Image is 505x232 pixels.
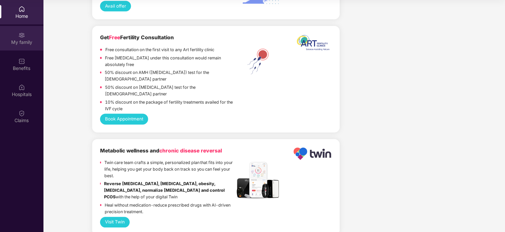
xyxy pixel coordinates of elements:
[100,148,222,154] b: Metabolic wellness and
[100,217,130,228] button: Visit Twin
[105,84,235,98] p: 50% discount on [MEDICAL_DATA] test for the [DEMOGRAPHIC_DATA] partner
[235,47,281,76] img: ART%20Fertility.png
[105,70,235,83] p: 50% discount on AMH ([MEDICAL_DATA]) test for the [DEMOGRAPHIC_DATA] partner
[293,34,332,55] img: ART%20logo%20printable%20jpg.jpg
[105,202,235,215] p: Heal without medication-reduce prescribed drugs with AI-driven precision treatment.
[104,160,235,179] p: Twin care team crafts a simple, personalized plan that fits into your life, helping you get your ...
[18,32,25,39] img: svg+xml;base64,PHN2ZyB3aWR0aD0iMjAiIGhlaWdodD0iMjAiIHZpZXdCb3g9IjAgMCAyMCAyMCIgZmlsbD0ibm9uZSIgeG...
[105,55,235,68] p: Free [MEDICAL_DATA] under this consultation would remain absolutely free
[159,148,222,154] span: chronic disease reversal
[105,47,214,53] p: Free consultation on the first visit to any Art fertility clinic
[18,110,25,117] img: svg+xml;base64,PHN2ZyBpZD0iQ2xhaW0iIHhtbG5zPSJodHRwOi8vd3d3LnczLm9yZy8yMDAwL3N2ZyIgd2lkdGg9IjIwIi...
[104,182,225,200] strong: Reverse [MEDICAL_DATA], [MEDICAL_DATA], obesity, [MEDICAL_DATA], normalize [MEDICAL_DATA] and con...
[18,6,25,13] img: svg+xml;base64,PHN2ZyBpZD0iSG9tZSIgeG1sbnM9Imh0dHA6Ly93d3cudzMub3JnLzIwMDAvc3ZnIiB3aWR0aD0iMjAiIG...
[105,99,235,113] p: 10% discount on the package of fertility treatments availed for the IVF cycle
[109,35,120,41] span: Free
[100,1,131,12] button: Avail offer
[100,35,174,41] b: Get Fertility Consultation
[235,160,281,201] img: Header.jpg
[293,147,332,161] img: Logo.png
[100,114,148,124] button: Book Appointment
[18,58,25,65] img: svg+xml;base64,PHN2ZyBpZD0iQmVuZWZpdHMiIHhtbG5zPSJodHRwOi8vd3d3LnczLm9yZy8yMDAwL3N2ZyIgd2lkdGg9Ij...
[18,84,25,91] img: svg+xml;base64,PHN2ZyBpZD0iSG9zcGl0YWxzIiB4bWxucz0iaHR0cDovL3d3dy53My5vcmcvMjAwMC9zdmciIHdpZHRoPS...
[104,181,235,200] p: with the help of your digital Twin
